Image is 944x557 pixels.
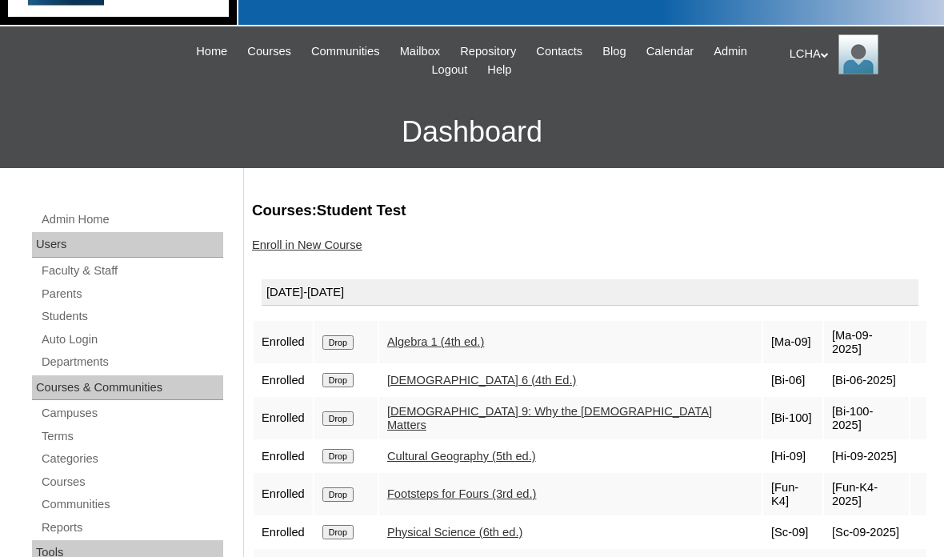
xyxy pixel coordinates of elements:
[40,210,223,230] a: Admin Home
[40,518,223,538] a: Reports
[392,42,449,61] a: Mailbox
[188,42,235,61] a: Home
[40,352,223,372] a: Departments
[763,321,822,363] td: [Ma-09]
[452,42,524,61] a: Repository
[824,365,909,395] td: [Bi-06-2025]
[460,42,516,61] span: Repository
[40,403,223,423] a: Campuses
[322,449,354,463] input: Drop
[254,517,313,547] td: Enrolled
[254,321,313,363] td: Enrolled
[400,42,441,61] span: Mailbox
[602,42,626,61] span: Blog
[40,330,223,350] a: Auto Login
[40,449,223,469] a: Categories
[387,487,537,500] a: Footsteps for Fours (3rd ed.)
[387,374,576,387] a: [DEMOGRAPHIC_DATA] 6 (4th Ed.)
[247,42,291,61] span: Courses
[322,525,354,539] input: Drop
[790,34,928,74] div: LCHA
[763,473,822,515] td: [Fun-K4]
[536,42,582,61] span: Contacts
[262,279,918,307] div: [DATE]-[DATE]
[40,472,223,492] a: Courses
[8,96,936,168] h3: Dashboard
[387,335,484,348] a: Algebra 1 (4th ed.)
[763,441,822,471] td: [Hi-09]
[824,321,909,363] td: [Ma-09-2025]
[646,42,694,61] span: Calendar
[322,335,354,350] input: Drop
[40,427,223,447] a: Terms
[252,200,928,221] h3: Courses:Student Test
[763,365,822,395] td: [Bi-06]
[824,397,909,439] td: [Bi-100-2025]
[638,42,702,61] a: Calendar
[706,42,755,61] a: Admin
[387,450,536,463] a: Cultural Geography (5th ed.)
[714,42,747,61] span: Admin
[838,34,878,74] img: LCHA Admin
[32,375,223,401] div: Courses & Communities
[254,365,313,395] td: Enrolled
[196,42,227,61] span: Home
[40,307,223,327] a: Students
[40,284,223,304] a: Parents
[824,473,909,515] td: [Fun-K4-2025]
[322,487,354,502] input: Drop
[322,411,354,426] input: Drop
[40,261,223,281] a: Faculty & Staff
[239,42,299,61] a: Courses
[824,517,909,547] td: [Sc-09-2025]
[387,526,522,539] a: Physical Science (6th ed.)
[763,517,822,547] td: [Sc-09]
[40,495,223,515] a: Communities
[252,238,362,251] a: Enroll in New Course
[303,42,388,61] a: Communities
[322,373,354,387] input: Drop
[387,405,712,431] a: [DEMOGRAPHIC_DATA] 9: Why the [DEMOGRAPHIC_DATA] Matters
[423,61,475,79] a: Logout
[594,42,634,61] a: Blog
[763,397,822,439] td: [Bi-100]
[254,441,313,471] td: Enrolled
[32,232,223,258] div: Users
[254,397,313,439] td: Enrolled
[254,473,313,515] td: Enrolled
[311,42,380,61] span: Communities
[479,61,519,79] a: Help
[487,61,511,79] span: Help
[824,441,909,471] td: [Hi-09-2025]
[528,42,590,61] a: Contacts
[431,61,467,79] span: Logout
